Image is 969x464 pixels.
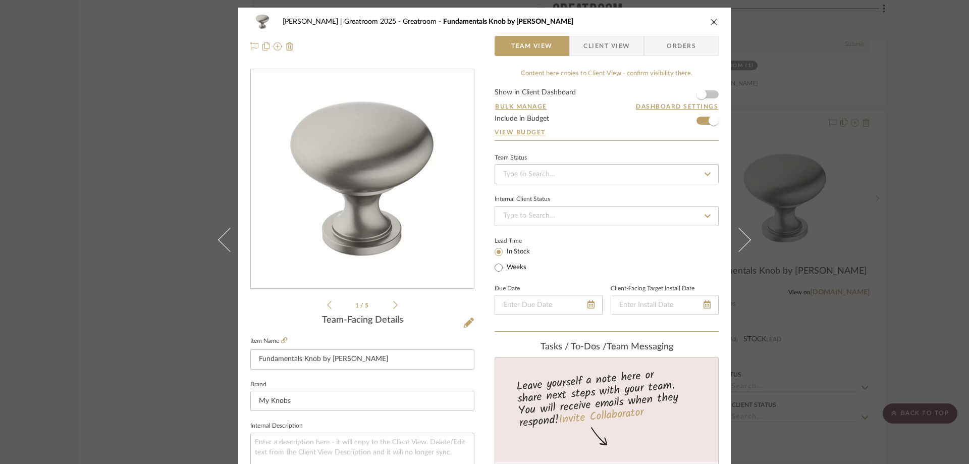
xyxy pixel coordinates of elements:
div: Leave yourself a note here or share next steps with your team. You will receive emails when they ... [494,364,720,432]
span: Fundamentals Knob by [PERSON_NAME] [443,18,573,25]
input: Enter Brand [250,391,474,411]
input: Enter Install Date [611,295,719,315]
img: Remove from project [286,42,294,50]
div: team Messaging [495,342,719,353]
div: 0 [251,70,474,289]
span: Client View [583,36,630,56]
span: Team View [511,36,553,56]
label: Weeks [505,263,526,272]
label: Internal Description [250,424,303,429]
label: Brand [250,382,266,387]
span: Tasks / To-Dos / [541,342,607,351]
mat-radio-group: Select item type [495,245,547,274]
label: Lead Time [495,236,547,245]
button: Dashboard Settings [635,102,719,111]
label: Item Name [250,337,287,345]
input: Type to Search… [495,206,719,226]
span: Greatroom [403,18,443,25]
div: Content here copies to Client View - confirm visibility there. [495,69,719,79]
span: Orders [656,36,707,56]
img: 7e6331c5-24d0-443c-a64d-e45d3d6c28fe_436x436.jpg [253,70,472,289]
label: In Stock [505,247,530,256]
a: View Budget [495,128,719,136]
input: Enter Item Name [250,349,474,370]
a: Invite Collaborator [558,404,644,429]
label: Client-Facing Target Install Date [611,286,694,291]
span: [PERSON_NAME] | Greatroom 2025 [283,18,403,25]
span: 5 [365,302,370,308]
div: Team-Facing Details [250,315,474,326]
button: Bulk Manage [495,102,548,111]
div: Team Status [495,156,527,161]
span: 1 [355,302,360,308]
button: close [710,17,719,26]
img: 7e6331c5-24d0-443c-a64d-e45d3d6c28fe_48x40.jpg [250,12,275,32]
input: Enter Due Date [495,295,603,315]
span: / [360,302,365,308]
label: Due Date [495,286,520,291]
div: Internal Client Status [495,197,550,202]
input: Type to Search… [495,164,719,184]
